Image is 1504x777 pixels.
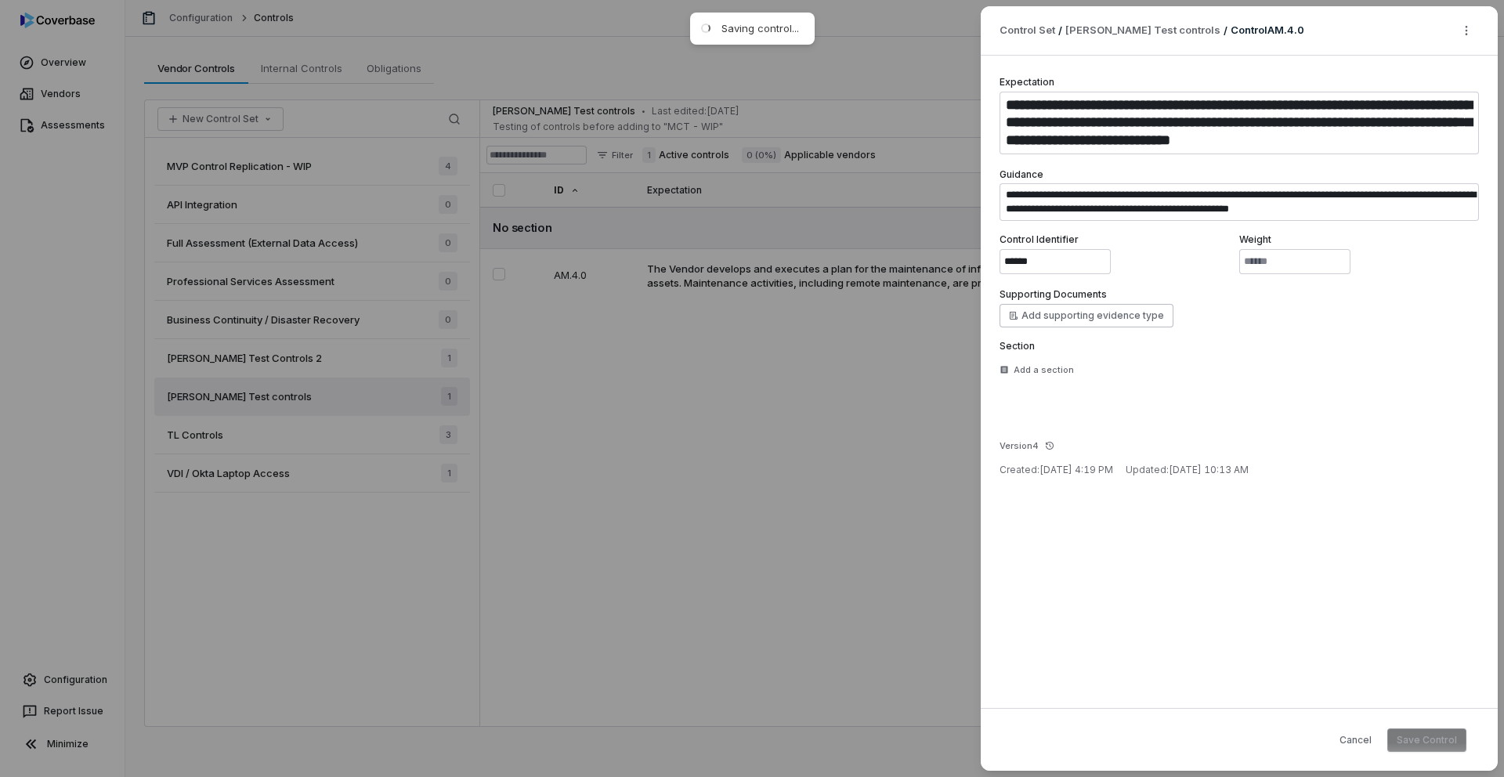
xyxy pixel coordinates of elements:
[721,22,799,35] div: Saving control...
[995,356,1079,384] button: Add a section
[1058,23,1062,38] p: /
[1126,464,1249,475] span: Updated: [DATE] 10:13 AM
[1065,23,1220,38] a: [PERSON_NAME] Test controls
[1231,23,1304,36] span: Control AM.4.0
[995,429,1059,462] button: Version4
[1000,340,1479,352] label: Section
[1000,168,1043,180] label: Guidance
[1224,23,1227,38] p: /
[1000,364,1074,376] div: Add a section
[1000,233,1239,246] label: Control Identifier
[1000,464,1113,475] span: Created: [DATE] 4:19 PM
[1000,23,1055,38] span: Control Set
[1330,728,1381,752] button: Cancel
[1000,304,1173,327] button: Add supporting evidence type
[1000,76,1054,88] label: Expectation
[1000,288,1107,301] label: Supporting Documents
[1239,233,1479,246] label: Weight
[1454,19,1479,42] button: More actions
